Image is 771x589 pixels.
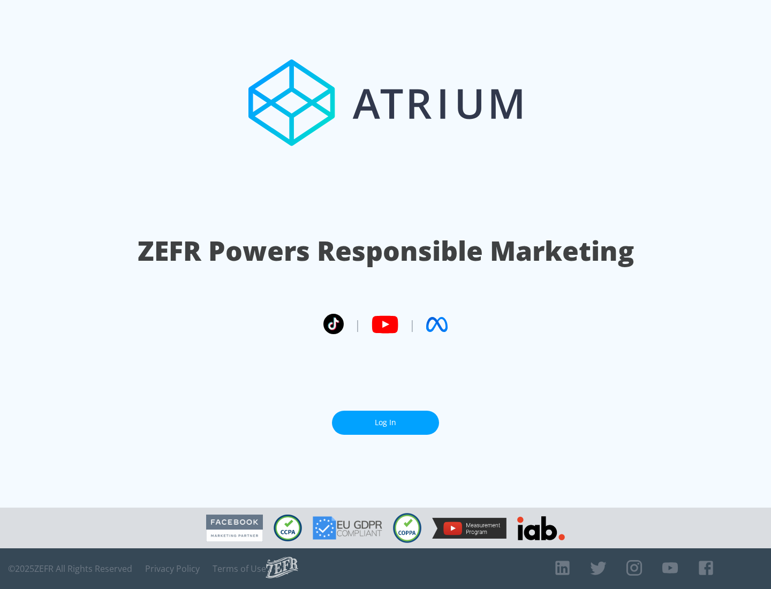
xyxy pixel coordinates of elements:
img: COPPA Compliant [393,513,421,543]
img: YouTube Measurement Program [432,518,507,539]
span: | [354,316,361,333]
span: | [409,316,415,333]
a: Terms of Use [213,563,266,574]
img: IAB [517,516,565,540]
a: Log In [332,411,439,435]
img: CCPA Compliant [274,515,302,541]
img: Facebook Marketing Partner [206,515,263,542]
img: GDPR Compliant [313,516,382,540]
span: © 2025 ZEFR All Rights Reserved [8,563,132,574]
h1: ZEFR Powers Responsible Marketing [138,232,634,269]
a: Privacy Policy [145,563,200,574]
